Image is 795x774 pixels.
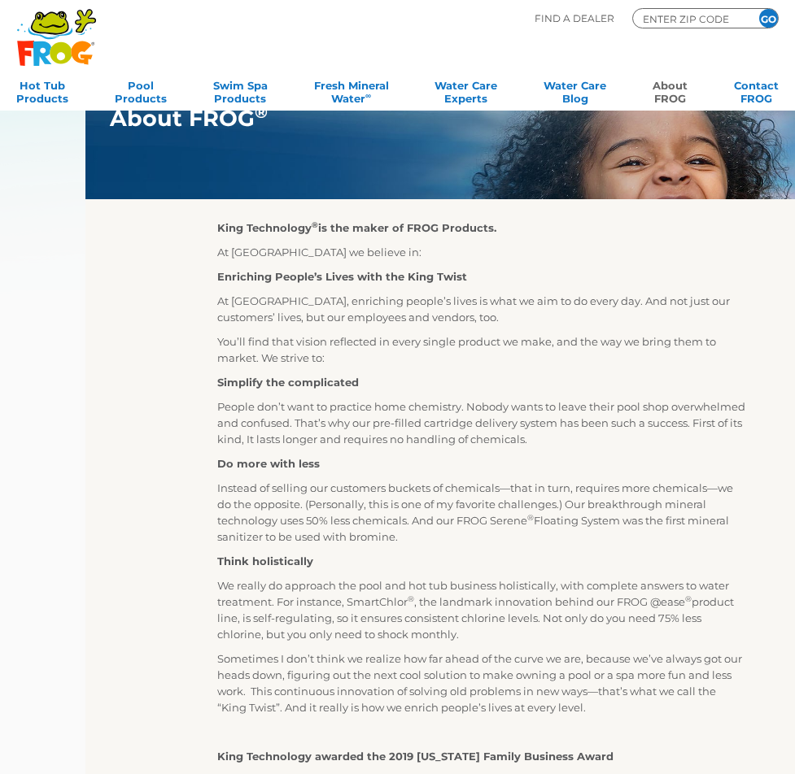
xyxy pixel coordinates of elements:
[312,220,318,229] sup: ®
[217,398,747,447] p: People don’t want to practice home chemistry. Nobody wants to leave their pool shop overwhelmed a...
[641,11,739,26] input: Zip Code Form
[535,8,614,28] p: Find A Dealer
[759,9,778,28] input: GO
[685,594,692,603] sup: ®
[213,74,268,107] a: Swim SpaProducts
[314,74,389,107] a: Fresh MineralWater∞
[255,102,268,122] sup: ®
[544,74,606,107] a: Water CareBlog
[653,74,688,107] a: AboutFROG
[527,513,534,522] sup: ®
[217,376,359,389] strong: Simplify the complicated
[217,480,747,545] p: Instead of selling our customers buckets of chemicals—that in turn, requires more chemicals—we do...
[217,554,313,567] strong: Think holistically
[217,293,747,325] p: At [GEOGRAPHIC_DATA], enriching people’s lives is what we aim to do every day. And not just our c...
[16,74,68,107] a: Hot TubProducts
[217,577,747,642] p: We really do approach the pool and hot tub business holistically, with complete answers to water ...
[217,750,614,763] strong: King Technology awarded the 2019 [US_STATE] Family Business Award
[217,650,747,715] p: Sometimes I don’t think we realize how far ahead of the curve we are, because we’ve always got ou...
[217,270,467,283] strong: Enriching People’s Lives with the King Twist
[435,74,497,107] a: Water CareExperts
[217,457,320,470] strong: Do more with less
[408,594,414,603] sup: ®
[734,74,779,107] a: ContactFROG
[217,333,747,366] p: You’ll find that vision reflected in every single product we make, and the way we bring them to m...
[365,91,371,100] sup: ∞
[115,74,167,107] a: PoolProducts
[217,244,747,260] p: At [GEOGRAPHIC_DATA] we believe in:
[217,221,496,234] strong: King Technology is the maker of FROG Products.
